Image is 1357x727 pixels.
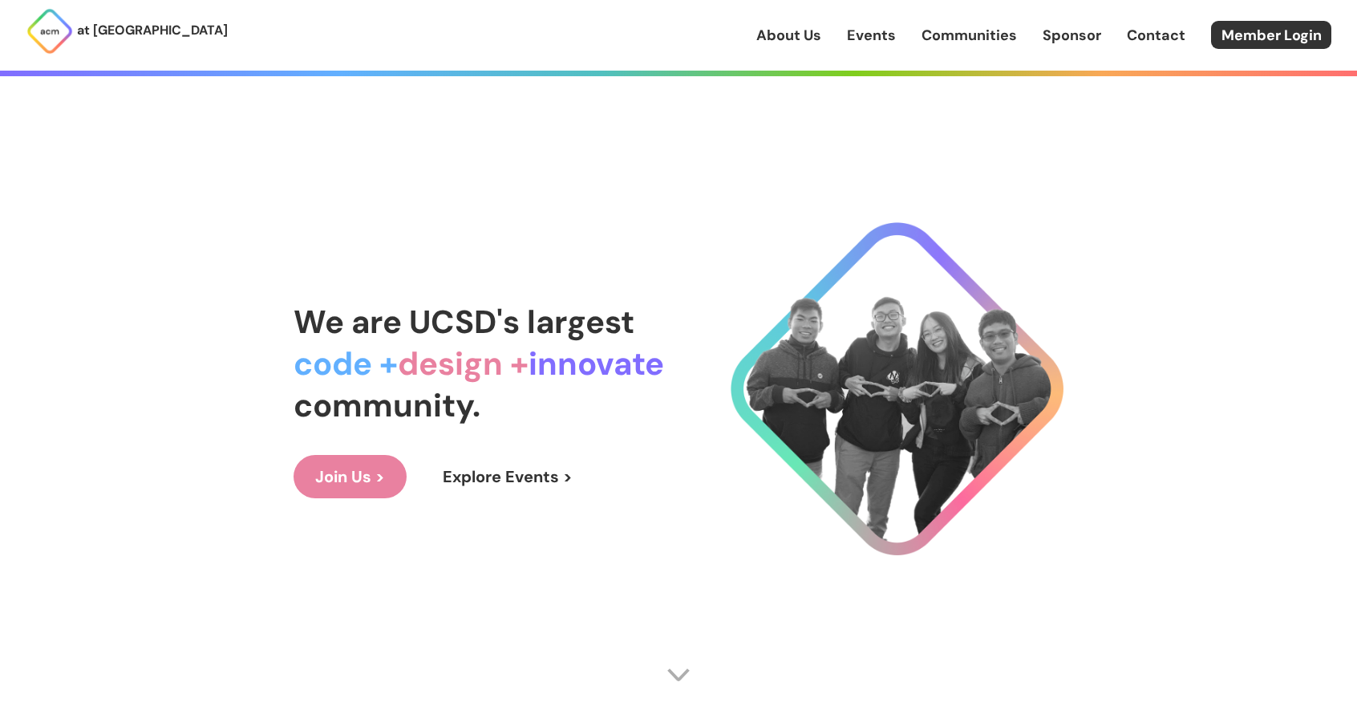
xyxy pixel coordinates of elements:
a: Member Login [1211,21,1331,49]
span: code + [294,343,398,384]
span: design + [398,343,529,384]
a: Explore Events > [421,455,594,498]
span: innovate [529,343,664,384]
p: at [GEOGRAPHIC_DATA] [77,20,228,41]
a: Contact [1127,25,1185,46]
a: Sponsor [1043,25,1101,46]
img: Scroll Arrow [666,663,691,687]
a: at [GEOGRAPHIC_DATA] [26,7,228,55]
a: Communities [922,25,1017,46]
img: Cool Logo [731,222,1063,555]
a: About Us [756,25,821,46]
a: Events [847,25,896,46]
img: ACM Logo [26,7,74,55]
span: We are UCSD's largest [294,301,634,343]
a: Join Us > [294,455,407,498]
span: community. [294,384,480,426]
